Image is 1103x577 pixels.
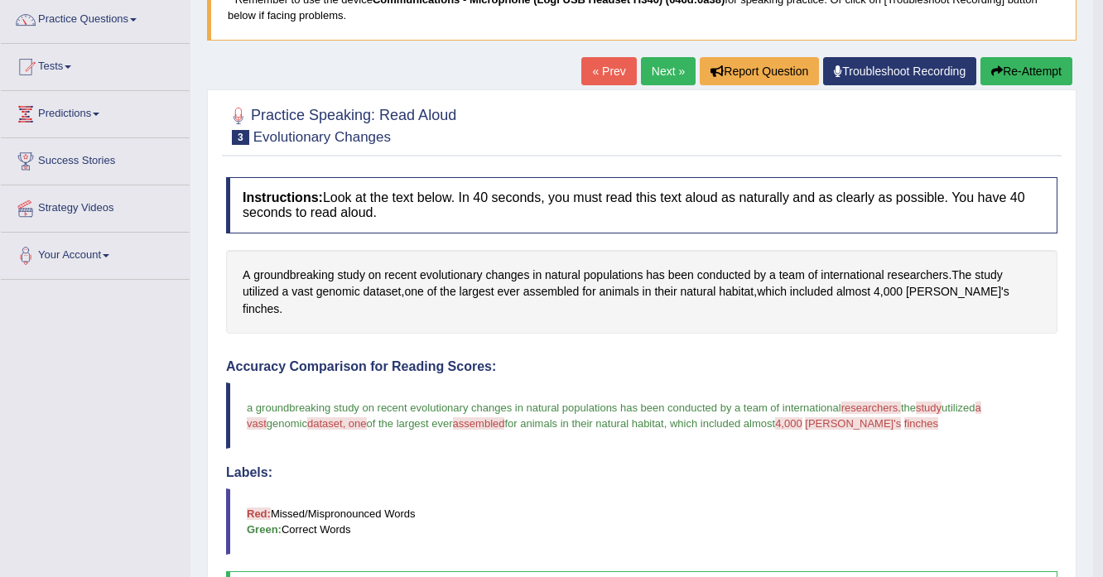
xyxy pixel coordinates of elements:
span: utilized [942,401,975,414]
span: for animals in their natural habitat [504,417,663,430]
span: a groundbreaking study on recent evolutionary changes in natural populations has been conducted b... [247,401,841,414]
span: Click to see word definition [887,267,948,284]
span: Click to see word definition [243,283,279,301]
span: Click to see word definition [646,267,665,284]
a: Strategy Videos [1,185,190,227]
span: the [901,401,916,414]
span: Click to see word definition [808,267,818,284]
span: Click to see word definition [420,267,483,284]
span: Click to see word definition [906,283,1009,301]
a: Tests [1,44,190,85]
span: Click to see word definition [460,283,494,301]
h2: Practice Speaking: Read Aloud [226,103,456,145]
span: Click to see word definition [681,283,716,301]
span: Click to see word definition [291,283,313,301]
h4: Accuracy Comparison for Reading Scores: [226,359,1057,374]
span: Click to see word definition [427,283,437,301]
span: genomic [267,417,307,430]
span: Click to see word definition [599,283,638,301]
span: Click to see word definition [654,283,677,301]
span: vast [247,417,267,430]
span: Click to see word definition [754,267,766,284]
button: Report Question [700,57,819,85]
b: Red: [247,507,271,520]
span: Click to see word definition [975,267,1002,284]
span: Click to see word definition [757,283,787,301]
span: 3 [232,130,249,145]
span: dataset, one [307,417,367,430]
span: Click to see word definition [821,267,884,284]
span: Click to see word definition [545,267,580,284]
span: Click to see word definition [498,283,520,301]
span: Click to see word definition [790,283,833,301]
span: Click to see word definition [532,267,542,284]
span: Click to see word definition [253,267,334,284]
span: Click to see word definition [282,283,288,301]
span: Click to see word definition [769,267,776,284]
span: study [916,401,942,414]
span: Click to see word definition [316,283,360,301]
span: Click to see word definition [884,283,903,301]
span: a [975,401,981,414]
a: « Prev [581,57,636,85]
a: Your Account [1,233,190,274]
span: , [664,417,667,430]
span: which included almost [670,417,775,430]
span: Click to see word definition [523,283,580,301]
span: Click to see word definition [485,267,529,284]
span: Click to see word definition [337,267,364,284]
span: Click to see word definition [243,301,279,318]
a: Predictions [1,91,190,132]
b: Green: [247,523,282,536]
span: Click to see word definition [643,283,652,301]
span: Click to see word definition [697,267,751,284]
span: Click to see word definition [384,267,417,284]
span: Click to see word definition [243,267,250,284]
span: of the largest ever [367,417,453,430]
span: Click to see word definition [836,283,870,301]
span: researchers. [841,401,901,414]
a: Success Stories [1,138,190,180]
span: Click to see word definition [582,283,595,301]
h4: Labels: [226,465,1057,480]
span: Click to see word definition [440,283,455,301]
small: Evolutionary Changes [253,129,391,145]
span: Click to see word definition [368,267,382,284]
span: Click to see word definition [951,267,971,284]
span: assembled [453,417,505,430]
span: finches [904,417,938,430]
a: Troubleshoot Recording [823,57,976,85]
span: Click to see word definition [719,283,754,301]
span: Click to see word definition [874,283,880,301]
span: [PERSON_NAME]'s [805,417,901,430]
span: Click to see word definition [364,283,402,301]
span: Click to see word definition [668,267,694,284]
h4: Look at the text below. In 40 seconds, you must read this text aloud as naturally and as clearly ... [226,177,1057,233]
a: Next » [641,57,696,85]
span: Click to see word definition [779,267,805,284]
blockquote: Missed/Mispronounced Words Correct Words [226,488,1057,555]
button: Re-Attempt [980,57,1072,85]
b: Instructions: [243,190,323,204]
div: . , , , . [226,250,1057,334]
span: 4,000 [775,417,802,430]
span: Click to see word definition [584,267,643,284]
span: Click to see word definition [404,283,423,301]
